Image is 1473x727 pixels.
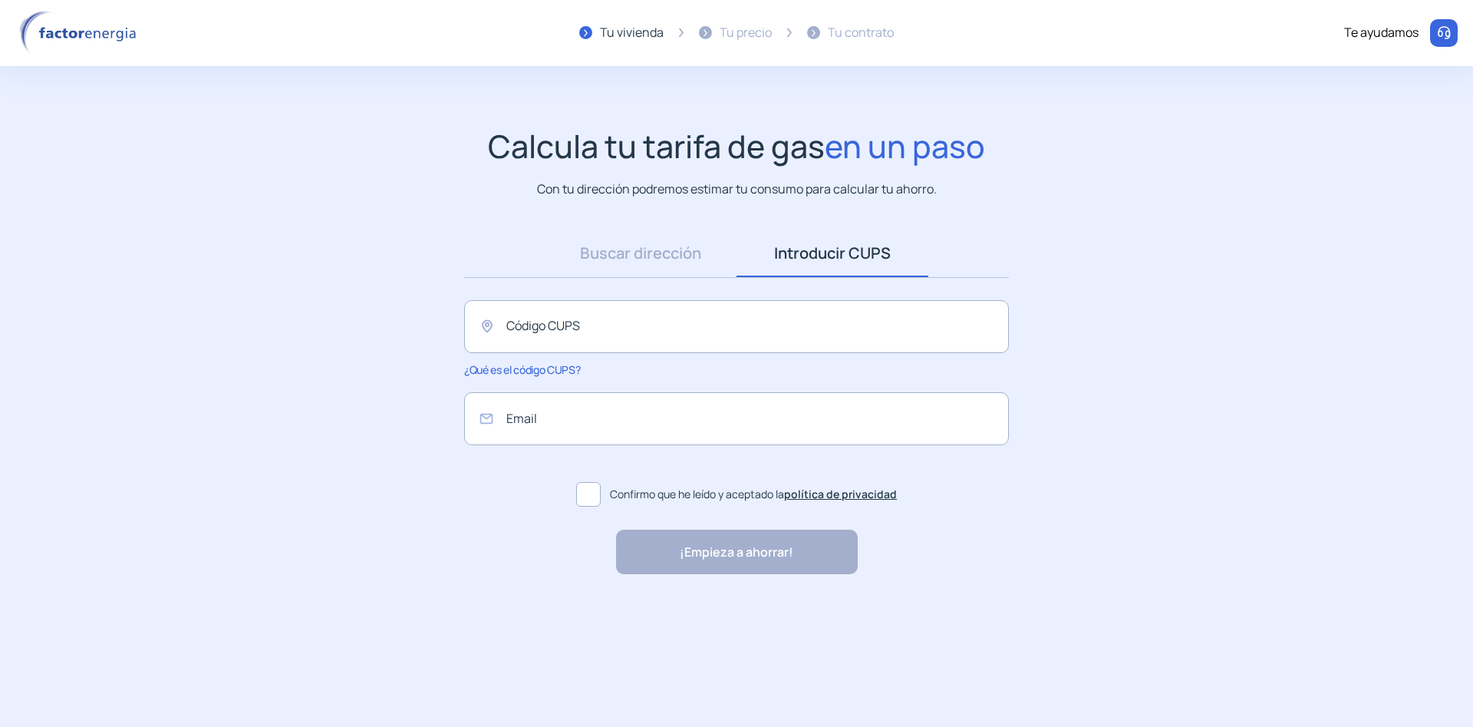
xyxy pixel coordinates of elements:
[15,11,146,55] img: logo factor
[1436,25,1452,41] img: llamar
[720,23,772,43] div: Tu precio
[784,487,897,501] a: política de privacidad
[464,362,580,377] span: ¿Qué es el código CUPS?
[610,486,897,503] span: Confirmo que he leído y aceptado la
[488,127,985,165] h1: Calcula tu tarifa de gas
[545,230,736,277] a: Buscar dirección
[828,23,894,43] div: Tu contrato
[736,230,928,277] a: Introducir CUPS
[1344,23,1419,43] div: Te ayudamos
[537,180,937,199] p: Con tu dirección podremos estimar tu consumo para calcular tu ahorro.
[825,124,985,167] span: en un paso
[600,23,664,43] div: Tu vivienda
